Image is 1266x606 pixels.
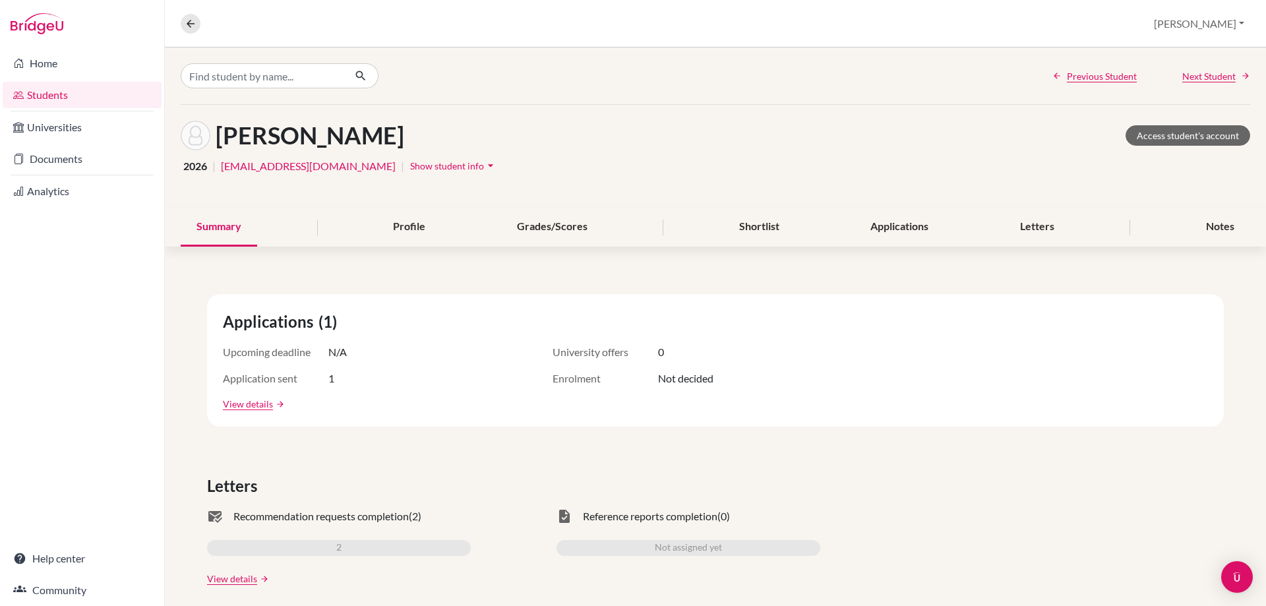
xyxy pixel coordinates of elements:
[1004,208,1070,247] div: Letters
[3,114,162,140] a: Universities
[717,508,730,524] span: (0)
[401,158,404,174] span: |
[3,50,162,76] a: Home
[3,146,162,172] a: Documents
[221,158,396,174] a: [EMAIL_ADDRESS][DOMAIN_NAME]
[223,344,328,360] span: Upcoming deadline
[409,156,498,176] button: Show student infoarrow_drop_down
[1052,69,1137,83] a: Previous Student
[723,208,795,247] div: Shortlist
[553,344,658,360] span: University offers
[223,371,328,386] span: Application sent
[11,13,63,34] img: Bridge-U
[328,371,334,386] span: 1
[216,121,404,150] h1: [PERSON_NAME]
[1221,561,1253,593] div: Open Intercom Messenger
[583,508,717,524] span: Reference reports completion
[553,371,658,386] span: Enrolment
[377,208,441,247] div: Profile
[212,158,216,174] span: |
[207,508,223,524] span: mark_email_read
[501,208,603,247] div: Grades/Scores
[257,574,269,584] a: arrow_forward
[3,577,162,603] a: Community
[1182,69,1236,83] span: Next Student
[223,397,273,411] a: View details
[655,540,722,556] span: Not assigned yet
[3,82,162,108] a: Students
[658,371,713,386] span: Not decided
[336,540,342,556] span: 2
[855,208,944,247] div: Applications
[557,508,572,524] span: task
[1126,125,1250,146] a: Access student's account
[181,121,210,150] img: Peter Atha's avatar
[181,208,257,247] div: Summary
[1148,11,1250,36] button: [PERSON_NAME]
[3,178,162,204] a: Analytics
[1190,208,1250,247] div: Notes
[1182,69,1250,83] a: Next Student
[318,310,342,334] span: (1)
[207,474,262,498] span: Letters
[233,508,409,524] span: Recommendation requests completion
[1067,69,1137,83] span: Previous Student
[484,159,497,172] i: arrow_drop_down
[207,572,257,586] a: View details
[658,344,664,360] span: 0
[181,63,344,88] input: Find student by name...
[273,400,285,409] a: arrow_forward
[410,160,484,171] span: Show student info
[3,545,162,572] a: Help center
[183,158,207,174] span: 2026
[409,508,421,524] span: (2)
[328,344,347,360] span: N/A
[223,310,318,334] span: Applications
